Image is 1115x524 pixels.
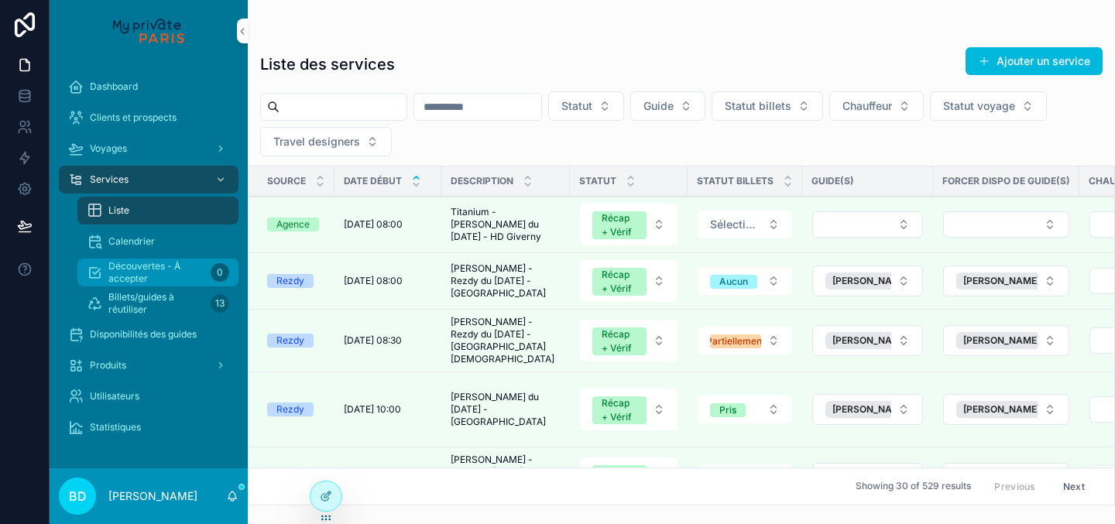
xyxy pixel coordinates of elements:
a: Découvertes - À accepter0 [77,259,238,286]
a: Voyages [59,135,238,163]
button: Select Button [580,320,678,361]
span: Statistiques [90,421,141,433]
button: Select Button [698,327,792,354]
a: Dashboard [59,73,238,101]
span: Statut [579,175,616,187]
button: Select Button [698,211,792,238]
button: Select Button [812,463,923,494]
div: Rezdy [276,334,304,348]
button: Select Button [812,211,923,238]
button: Select Button [943,211,1069,238]
button: Select Button [698,267,792,295]
span: Billets/guides à réutiliser [108,291,204,316]
a: Produits [59,351,238,379]
a: Statistiques [59,413,238,441]
button: Select Button [943,394,1069,425]
button: Select Button [698,464,792,492]
button: Unselect 15 [825,332,931,349]
a: Billets/guides à réutiliser13 [77,289,238,317]
span: [PERSON_NAME] [832,275,909,287]
button: Unselect 29 [956,272,1062,289]
span: Services [90,173,129,186]
div: Pris [719,403,736,417]
button: Select Button [548,91,624,121]
a: Utilisateurs [59,382,238,410]
a: Disponibilités des guides [59,320,238,348]
span: Source [267,175,306,187]
span: [PERSON_NAME] [963,334,1040,347]
button: Unselect 3 [956,401,1062,418]
button: Select Button [260,127,392,156]
span: [PERSON_NAME] - Viator du [DATE] - [GEOGRAPHIC_DATA][DEMOGRAPHIC_DATA] [451,454,561,503]
span: Guide(s) [811,175,854,187]
span: Showing 30 of 529 results [856,481,971,493]
span: Chauffeur [842,98,892,114]
span: [DATE] 08:30 [344,334,402,347]
img: App logo [113,19,184,43]
span: Voyages [90,142,127,155]
button: Select Button [580,389,678,430]
button: Select Button [943,463,1069,494]
div: Rezdy [276,402,304,416]
a: Calendrier [77,228,238,255]
span: Guide [643,98,674,114]
span: Découvertes - À accepter [108,260,204,285]
button: Select Button [943,265,1069,296]
button: Select Button [580,457,678,499]
div: Récap + Vérif [602,465,637,493]
button: Unselect 29 [825,272,931,289]
div: 13 [211,294,229,313]
span: Produits [90,359,126,372]
button: Unselect 3 [825,401,931,418]
span: [DATE] 08:00 [344,275,403,287]
span: [PERSON_NAME] - Rezdy du [DATE] - [GEOGRAPHIC_DATA][DEMOGRAPHIC_DATA] [451,316,561,365]
a: Clients et prospects [59,104,238,132]
h1: Liste des services [260,53,395,75]
button: Select Button [698,396,792,423]
span: Statut billets [725,98,791,114]
button: Select Button [829,91,924,121]
span: BD [69,487,87,505]
span: Travel designers [273,134,360,149]
div: Aucun [719,275,748,289]
span: Date début [344,175,402,187]
span: Statut [561,98,592,114]
div: Agence [276,217,310,231]
a: Liste [77,197,238,224]
span: Dashboard [90,80,138,93]
span: Statut voyage [943,98,1015,114]
span: [PERSON_NAME] [963,403,1040,416]
button: Select Button [630,91,705,121]
span: Calendrier [108,235,155,248]
button: Select Button [930,91,1047,121]
button: Select Button [812,325,923,356]
button: Select Button [812,394,923,425]
span: [PERSON_NAME] [832,334,909,347]
p: [PERSON_NAME] [108,488,197,504]
div: Récap + Vérif [602,211,637,239]
span: [DATE] 10:00 [344,403,401,416]
span: [PERSON_NAME] [963,275,1040,287]
span: Description [451,175,513,187]
span: Clients et prospects [90,111,177,124]
a: Services [59,166,238,194]
span: [DATE] 08:00 [344,218,403,231]
span: Utilisateurs [90,390,139,402]
button: Select Button [712,91,823,121]
button: Select Button [812,265,923,296]
span: Statut billets [697,175,774,187]
span: Titanium - [PERSON_NAME] du [DATE] - HD Giverny [451,206,561,243]
div: Récap + Vérif [602,327,637,355]
button: Next [1052,474,1096,498]
div: 0 [211,263,229,282]
button: Select Button [580,260,678,302]
button: Select Button [943,325,1069,356]
div: Récap + Vérif [602,396,637,424]
button: Ajouter un service [966,47,1103,75]
span: Disponibilités des guides [90,328,197,341]
div: scrollable content [50,62,248,461]
button: Unselect 15 [956,332,1062,349]
div: Récap + Vérif [602,268,637,296]
span: Liste [108,204,129,217]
